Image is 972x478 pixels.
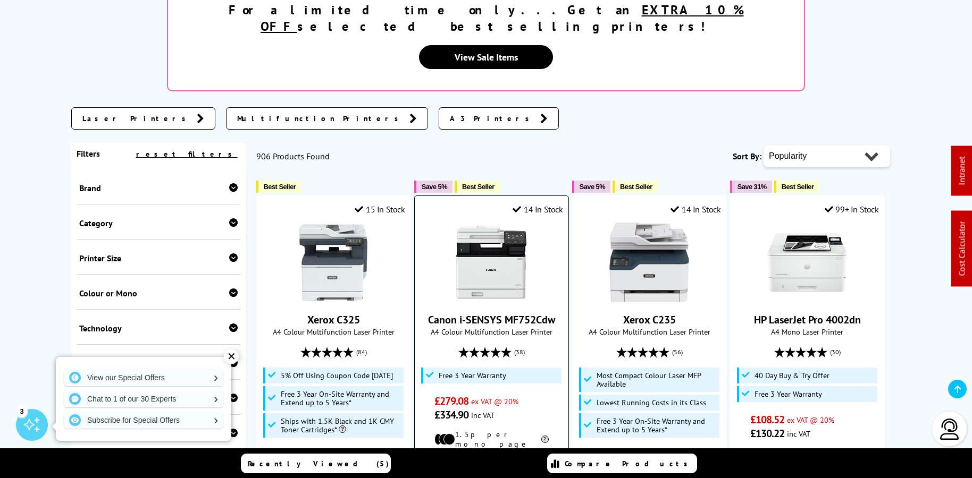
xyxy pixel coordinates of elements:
[733,151,761,161] span: Sort By:
[419,45,553,69] a: View Sale Items
[79,393,238,404] div: Connectivity
[355,204,405,215] div: 15 In Stock
[455,181,500,193] button: Best Seller
[256,151,330,161] span: 906 Products Found
[471,396,518,406] span: ex VAT @ 20%
[307,313,360,327] a: Xerox C325
[787,415,834,425] span: ex VAT @ 20%
[237,113,404,124] span: Multifunction Printers
[547,454,697,473] a: Compare Products
[514,342,525,362] span: (38)
[620,183,652,191] span: Best Seller
[578,327,721,337] span: A4 Colour Multifunction Laser Printer
[730,181,772,193] button: Save 31%
[755,371,829,380] span: 40 Day Buy & Try Offer
[281,417,401,434] span: Ships with 1.5K Black and 1K CMY Toner Cartridges*
[597,417,717,434] span: Free 3 Year On-Site Warranty and Extend up to 5 Years*
[420,327,563,337] span: A4 Colour Multifunction Laser Printer
[830,342,841,362] span: (30)
[754,313,861,327] a: HP LaserJet Pro 4002dn
[136,149,238,159] a: reset filters
[597,371,717,388] span: Most Compact Colour Laser MFP Available
[434,394,469,408] span: £279.08
[229,2,744,35] strong: For a limited time only...Get an selected best selling printers!
[79,358,238,369] div: Running Costs
[572,181,610,193] button: Save 5%
[782,183,814,191] span: Best Seller
[241,454,391,473] a: Recently Viewed (5)
[281,390,401,407] span: Free 3 Year On-Site Warranty and Extend up to 5 Years*
[671,204,720,215] div: 14 In Stock
[64,369,223,386] a: View our Special Offers
[77,148,100,159] span: Filters
[565,459,693,468] span: Compare Products
[428,313,555,327] a: Canon i-SENSYS MF752Cdw
[79,218,238,228] div: Category
[957,157,967,185] a: Intranet
[957,221,967,276] a: Cost Calculator
[16,405,28,417] div: 3
[755,390,822,398] span: Free 3 Year Warranty
[825,204,879,215] div: 99+ In Stock
[439,107,559,130] a: A3 Printers
[787,429,810,439] span: inc VAT
[750,426,785,440] span: £130.22
[451,294,531,304] a: Canon i-SENSYS MF752Cdw
[672,342,683,362] span: (56)
[79,253,238,263] div: Printer Size
[79,288,238,298] div: Colour or Mono
[64,412,223,429] a: Subscribe for Special Offers
[224,349,239,364] div: ✕
[256,181,301,193] button: Best Seller
[294,294,373,304] a: Xerox C325
[226,107,428,130] a: Multifunction Printers
[79,183,238,193] div: Brand
[451,223,531,302] img: Canon i-SENSYS MF752Cdw
[439,371,506,380] span: Free 3 Year Warranty
[248,459,389,468] span: Recently Viewed (5)
[774,181,819,193] button: Best Seller
[623,313,676,327] a: Xerox C235
[262,327,405,337] span: A4 Colour Multifunction Laser Printer
[79,323,238,334] div: Technology
[580,183,605,191] span: Save 5%
[767,223,847,302] img: HP LaserJet Pro 4002dn
[939,419,960,440] img: user-headset-light.svg
[750,413,785,426] span: £108.52
[261,2,744,35] u: EXTRA 10% OFF
[71,107,215,130] a: Laser Printers
[513,204,563,215] div: 14 In Stock
[281,371,393,380] span: 5% Off Using Coupon Code [DATE]
[597,398,706,407] span: Lowest Running Costs in its Class
[609,294,689,304] a: Xerox C235
[356,342,367,362] span: (84)
[450,113,535,124] span: A3 Printers
[738,183,767,191] span: Save 31%
[609,223,689,302] img: Xerox C235
[422,183,447,191] span: Save 5%
[767,294,847,304] a: HP LaserJet Pro 4002dn
[471,410,495,420] span: inc VAT
[79,428,238,439] div: Functionality
[264,183,296,191] span: Best Seller
[736,327,879,337] span: A4 Mono Laser Printer
[462,183,495,191] span: Best Seller
[414,181,453,193] button: Save 5%
[613,181,658,193] button: Best Seller
[64,390,223,407] a: Chat to 1 of our 30 Experts
[294,223,373,302] img: Xerox C325
[434,408,469,422] span: £334.90
[434,430,549,449] li: 1.5p per mono page
[82,113,191,124] span: Laser Printers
